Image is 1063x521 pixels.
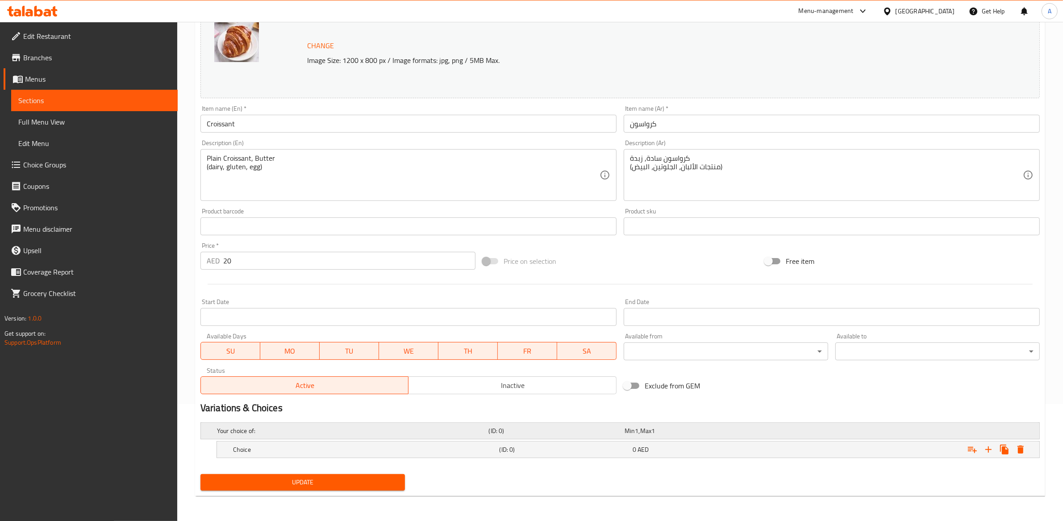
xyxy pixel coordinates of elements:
[18,95,171,106] span: Sections
[442,345,494,358] span: TH
[383,345,435,358] span: WE
[4,25,178,47] a: Edit Restaurant
[4,283,178,304] a: Grocery Checklist
[379,342,438,360] button: WE
[18,138,171,149] span: Edit Menu
[625,425,635,437] span: Min
[200,342,260,360] button: SU
[23,288,171,299] span: Grocery Checklist
[498,342,557,360] button: FR
[980,442,996,458] button: Add new choice
[264,345,316,358] span: MO
[996,442,1013,458] button: Clone new choice
[625,426,757,435] div: ,
[624,342,828,360] div: ​
[4,68,178,90] a: Menus
[4,197,178,218] a: Promotions
[23,31,171,42] span: Edit Restaurant
[304,55,913,66] p: Image Size: 1200 x 800 px / Image formats: jpg, png / 5MB Max.
[23,202,171,213] span: Promotions
[260,342,320,360] button: MO
[200,474,405,491] button: Update
[23,224,171,234] span: Menu disclaimer
[504,256,556,267] span: Price on selection
[645,380,700,391] span: Exclude from GEM
[23,181,171,192] span: Coupons
[624,217,1040,235] input: Please enter product sku
[201,423,1039,439] div: Expand
[320,342,379,360] button: TU
[214,17,259,62] img: Croissant638908521006572641.jpg
[304,37,338,55] button: Change
[28,313,42,324] span: 1.0.0
[1013,442,1029,458] button: Delete Choice
[217,426,485,435] h5: Your choice of:
[633,444,636,455] span: 0
[799,6,854,17] div: Menu-management
[489,426,621,435] h5: (ID: 0)
[207,255,220,266] p: AED
[233,445,496,454] h5: Choice
[438,342,498,360] button: TH
[638,444,649,455] span: AED
[408,376,617,394] button: Inactive
[640,425,651,437] span: Max
[207,154,600,196] textarea: Plain Croissant, Butter (dairy, gluten, egg)
[624,115,1040,133] input: Enter name Ar
[4,261,178,283] a: Coverage Report
[4,175,178,197] a: Coupons
[200,217,617,235] input: Please enter product barcode
[651,425,655,437] span: 1
[307,39,334,52] span: Change
[412,379,613,392] span: Inactive
[323,345,375,358] span: TU
[561,345,613,358] span: SA
[23,245,171,256] span: Upsell
[18,117,171,127] span: Full Menu View
[500,445,629,454] h5: (ID: 0)
[4,154,178,175] a: Choice Groups
[635,425,638,437] span: 1
[786,256,814,267] span: Free item
[204,379,405,392] span: Active
[200,115,617,133] input: Enter name En
[204,345,257,358] span: SU
[11,90,178,111] a: Sections
[896,6,955,16] div: [GEOGRAPHIC_DATA]
[25,74,171,84] span: Menus
[1048,6,1051,16] span: A
[4,218,178,240] a: Menu disclaimer
[4,47,178,68] a: Branches
[4,240,178,261] a: Upsell
[4,337,61,348] a: Support.OpsPlatform
[4,313,26,324] span: Version:
[11,133,178,154] a: Edit Menu
[4,328,46,339] span: Get support on:
[23,159,171,170] span: Choice Groups
[200,401,1040,415] h2: Variations & Choices
[200,376,409,394] button: Active
[23,52,171,63] span: Branches
[11,111,178,133] a: Full Menu View
[23,267,171,277] span: Coverage Report
[964,442,980,458] button: Add choice group
[217,442,1039,458] div: Expand
[557,342,617,360] button: SA
[501,345,554,358] span: FR
[630,154,1023,196] textarea: كرواسون سادة, زبدة (منتجات الألبان، الجلوتين، البيض)
[223,252,475,270] input: Please enter price
[835,342,1040,360] div: ​
[208,477,398,488] span: Update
